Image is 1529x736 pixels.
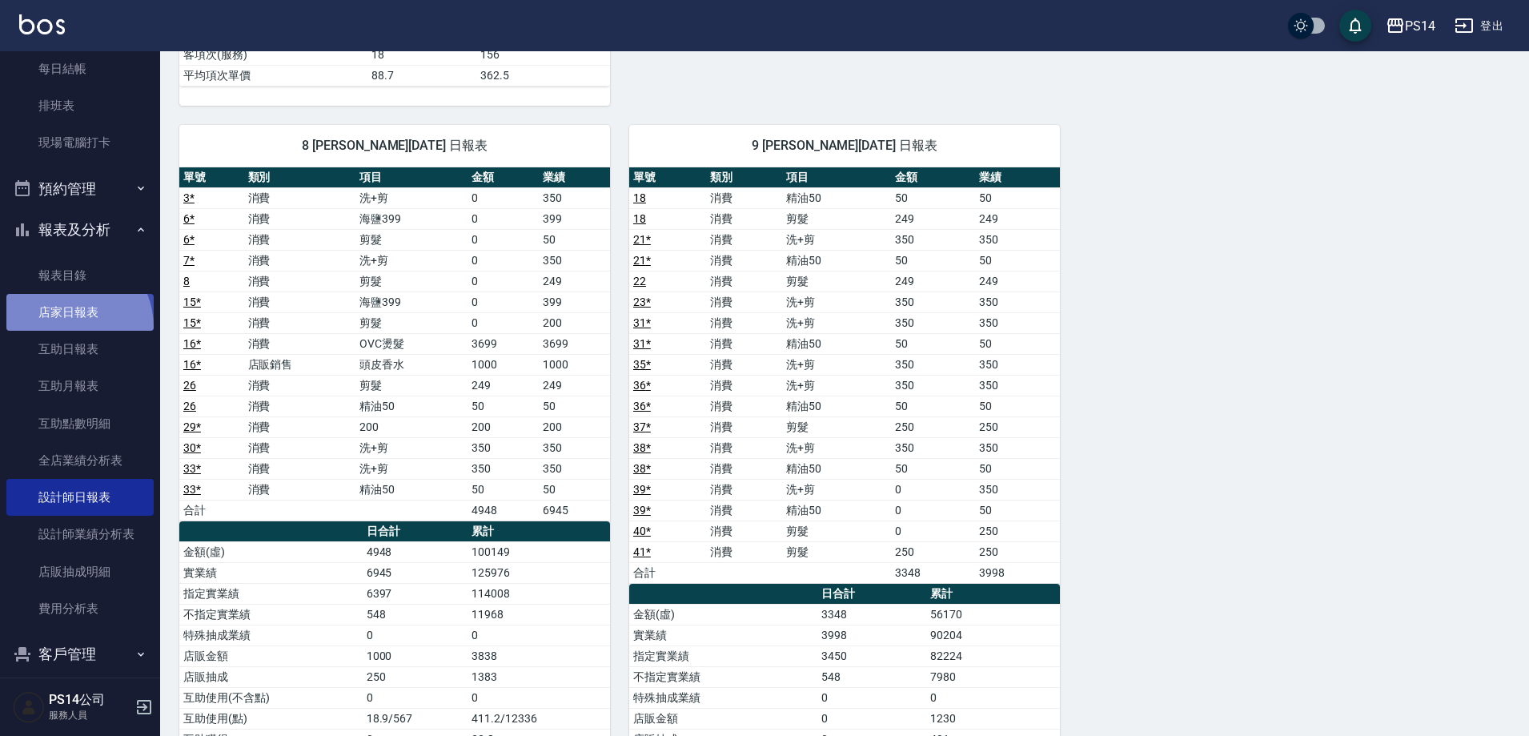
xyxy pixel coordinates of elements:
[468,271,539,292] td: 0
[199,138,591,154] span: 8 [PERSON_NAME][DATE] 日報表
[891,208,975,229] td: 249
[367,65,476,86] td: 88.7
[539,271,610,292] td: 249
[363,562,468,583] td: 6945
[6,553,154,590] a: 店販抽成明細
[782,458,891,479] td: 精油50
[975,375,1060,396] td: 350
[244,167,356,188] th: 類別
[975,416,1060,437] td: 250
[355,250,468,271] td: 洗+剪
[926,708,1060,729] td: 1230
[891,292,975,312] td: 350
[6,590,154,627] a: 費用分析表
[355,271,468,292] td: 剪髮
[782,521,891,541] td: 剪髮
[975,541,1060,562] td: 250
[179,646,363,666] td: 店販金額
[782,229,891,250] td: 洗+剪
[6,209,154,251] button: 報表及分析
[355,416,468,437] td: 200
[244,187,356,208] td: 消費
[539,312,610,333] td: 200
[706,250,783,271] td: 消費
[468,375,539,396] td: 249
[975,250,1060,271] td: 50
[468,250,539,271] td: 0
[468,437,539,458] td: 350
[539,458,610,479] td: 350
[468,666,610,687] td: 1383
[926,584,1060,605] th: 累計
[539,333,610,354] td: 3699
[1448,11,1510,41] button: 登出
[179,687,363,708] td: 互助使用(不含點)
[355,292,468,312] td: 海鹽399
[975,208,1060,229] td: 249
[19,14,65,34] img: Logo
[891,375,975,396] td: 350
[782,479,891,500] td: 洗+剪
[179,562,363,583] td: 實業績
[706,479,783,500] td: 消費
[629,687,817,708] td: 特殊抽成業績
[367,44,476,65] td: 18
[648,138,1041,154] span: 9 [PERSON_NAME][DATE] 日報表
[355,312,468,333] td: 剪髮
[539,437,610,458] td: 350
[468,167,539,188] th: 金額
[891,167,975,188] th: 金額
[363,541,468,562] td: 4948
[891,458,975,479] td: 50
[629,167,1060,584] table: a dense table
[817,666,925,687] td: 548
[363,666,468,687] td: 250
[179,500,244,521] td: 合計
[706,354,783,375] td: 消費
[179,44,367,65] td: 客項次(服務)
[629,562,706,583] td: 合計
[975,458,1060,479] td: 50
[468,208,539,229] td: 0
[706,271,783,292] td: 消費
[6,516,154,553] a: 設計師業績分析表
[468,521,610,542] th: 累計
[363,708,468,729] td: 18.9/567
[244,333,356,354] td: 消費
[539,354,610,375] td: 1000
[891,250,975,271] td: 50
[244,354,356,375] td: 店販銷售
[891,541,975,562] td: 250
[782,541,891,562] td: 剪髮
[179,583,363,604] td: 指定實業績
[706,396,783,416] td: 消費
[468,562,610,583] td: 125976
[633,212,646,225] a: 18
[782,437,891,458] td: 洗+剪
[975,354,1060,375] td: 350
[782,396,891,416] td: 精油50
[706,229,783,250] td: 消費
[629,625,817,646] td: 實業績
[468,479,539,500] td: 50
[468,500,539,521] td: 4948
[817,604,925,625] td: 3348
[782,292,891,312] td: 洗+剪
[6,675,154,717] button: 員工及薪資
[926,687,1060,708] td: 0
[891,354,975,375] td: 350
[363,604,468,625] td: 548
[539,375,610,396] td: 249
[468,229,539,250] td: 0
[468,625,610,646] td: 0
[782,500,891,521] td: 精油50
[891,396,975,416] td: 50
[539,396,610,416] td: 50
[363,583,468,604] td: 6397
[629,604,817,625] td: 金額(虛)
[355,375,468,396] td: 剪髮
[891,479,975,500] td: 0
[926,666,1060,687] td: 7980
[244,437,356,458] td: 消費
[706,416,783,437] td: 消費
